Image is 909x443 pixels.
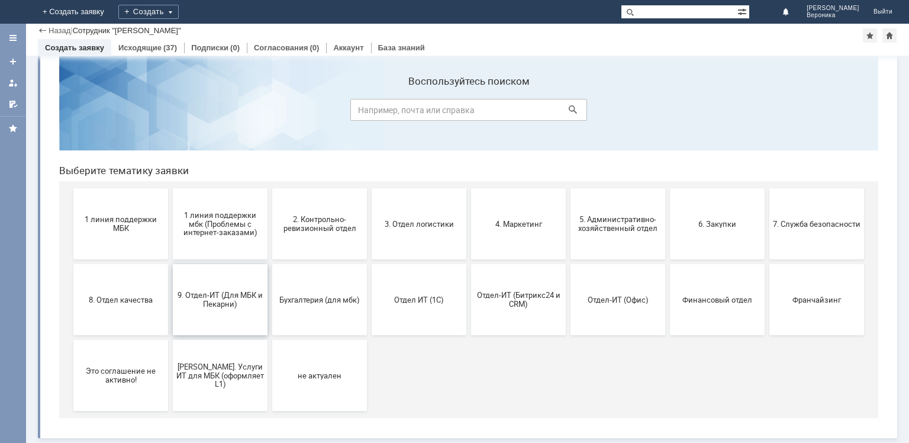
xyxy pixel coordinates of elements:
button: 1 линия поддержки мбк (Проблемы с интернет-заказами) [123,142,218,213]
span: 6. Закупки [624,173,711,182]
span: 8. Отдел качества [27,249,115,258]
a: Создать заявку [4,52,22,71]
span: Расширенный поиск [737,5,749,17]
button: не актуален [223,294,317,365]
a: Назад [49,26,70,35]
span: [PERSON_NAME] [807,5,859,12]
button: 8. Отдел качества [24,218,118,289]
div: Сделать домашней страницей [882,28,897,43]
button: [PERSON_NAME]. Услуги ИТ для МБК (оформляет L1) [123,294,218,365]
span: Вероника [807,12,859,19]
span: Это соглашение не активно! [27,320,115,338]
div: | [70,25,72,34]
span: Отдел ИТ (1С) [325,249,413,258]
span: Бухгалтерия (для мбк) [226,249,314,258]
span: Финансовый отдел [624,249,711,258]
span: 4. Маркетинг [425,173,512,182]
span: 1 линия поддержки МБК [27,169,115,187]
button: Отдел-ИТ (Битрикс24 и CRM) [421,218,516,289]
button: Франчайзинг [720,218,814,289]
span: 7. Служба безопасности [723,173,811,182]
button: Бухгалтерия (для мбк) [223,218,317,289]
button: 5. Административно-хозяйственный отдел [521,142,615,213]
button: Отдел ИТ (1С) [322,218,417,289]
span: Отдел-ИТ (Офис) [524,249,612,258]
button: 7. Служба безопасности [720,142,814,213]
button: 3. Отдел логистики [322,142,417,213]
div: Добавить в избранное [863,28,877,43]
button: Финансовый отдел [620,218,715,289]
span: [PERSON_NAME]. Услуги ИТ для МБК (оформляет L1) [127,316,214,342]
a: Создать заявку [45,43,104,52]
span: 5. Административно-хозяйственный отдел [524,169,612,187]
div: Создать [118,5,179,19]
span: 3. Отдел логистики [325,173,413,182]
header: Выберите тематику заявки [9,118,829,130]
input: Например, почта или справка [301,53,537,75]
label: Воспользуйтесь поиском [301,29,537,41]
a: Аккаунт [333,43,363,52]
span: 9. Отдел-ИТ (Для МБК и Пекарни) [127,245,214,262]
button: Отдел-ИТ (Офис) [521,218,615,289]
a: Подписки [191,43,228,52]
a: Согласования [254,43,308,52]
a: База знаний [378,43,425,52]
span: 1 линия поддержки мбк (Проблемы с интернет-заказами) [127,164,214,191]
span: Франчайзинг [723,249,811,258]
button: Это соглашение не активно! [24,294,118,365]
div: (37) [163,43,177,52]
button: 4. Маркетинг [421,142,516,213]
button: 2. Контрольно-ревизионный отдел [223,142,317,213]
button: 1 линия поддержки МБК [24,142,118,213]
span: Отдел-ИТ (Битрикс24 и CRM) [425,245,512,262]
a: Исходящие [118,43,162,52]
button: 6. Закупки [620,142,715,213]
span: 2. Контрольно-ревизионный отдел [226,169,314,187]
a: Мои заявки [4,73,22,92]
button: 9. Отдел-ИТ (Для МБК и Пекарни) [123,218,218,289]
div: (0) [230,43,240,52]
div: Сотрудник "[PERSON_NAME]" [73,26,181,35]
div: (0) [310,43,320,52]
span: не актуален [226,325,314,333]
a: Мои согласования [4,95,22,114]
